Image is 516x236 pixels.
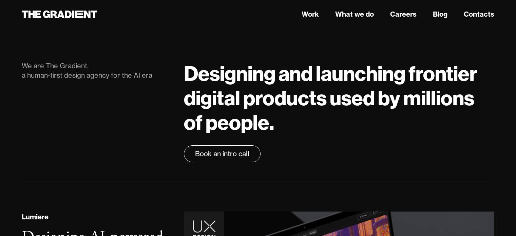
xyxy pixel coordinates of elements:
[22,61,170,80] div: We are The Gradient, a human-first design agency for the AI era
[184,61,494,134] h1: Designing and launching frontier digital products used by millions of people.
[335,9,374,19] a: What we do
[464,9,494,19] a: Contacts
[390,9,417,19] a: Careers
[433,9,447,19] a: Blog
[302,9,319,19] a: Work
[184,145,261,162] a: Book an intro call
[22,212,49,222] div: Lumiere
